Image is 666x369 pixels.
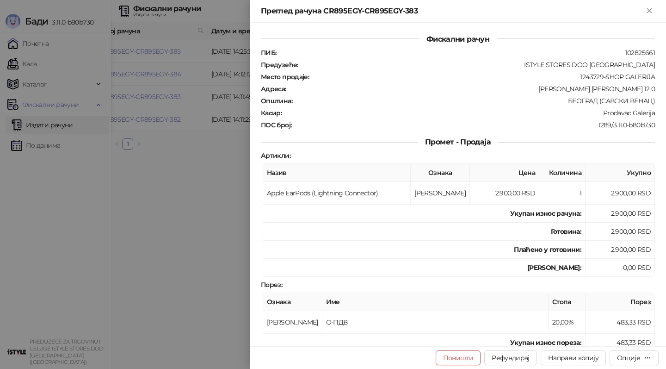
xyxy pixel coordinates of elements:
[610,350,659,365] button: Опције
[586,311,655,334] td: 483,33 RSD
[418,138,498,146] span: Промет - Продаја
[322,293,549,311] th: Име
[261,151,290,160] strong: Артикли :
[293,97,656,105] div: БЕОГРАД (САВСКИ ВЕНАЦ)
[261,109,282,117] strong: Касир :
[261,73,309,81] strong: Место продаје :
[277,49,656,57] div: 102825661
[261,97,292,105] strong: Општина :
[549,293,586,311] th: Стопа
[586,259,655,277] td: 0,00 RSD
[539,182,586,205] td: 1
[510,338,581,347] strong: Укупан износ пореза:
[484,350,537,365] button: Рефундирај
[549,311,586,334] td: 20,00%
[539,164,586,182] th: Количина
[419,35,497,44] span: Фискални рачун
[527,263,581,272] strong: [PERSON_NAME]:
[261,6,644,17] div: Преглед рачуна CR895EGY-CR895EGY-383
[310,73,656,81] div: 1243729-SHOP GALERIJA
[644,6,655,17] button: Close
[261,281,282,289] strong: Порез :
[322,311,549,334] td: О-ПДВ
[411,182,470,205] td: [PERSON_NAME]
[292,121,656,129] div: 1289/3.11.0-b80b730
[470,164,539,182] th: Цена
[263,293,322,311] th: Ознака
[514,245,581,254] strong: Плаћено у готовини:
[261,61,298,69] strong: Предузеће :
[261,85,286,93] strong: Адреса :
[436,350,481,365] button: Поништи
[586,223,655,241] td: 2.900,00 RSD
[586,293,655,311] th: Порез
[261,121,291,129] strong: ПОС број :
[283,109,656,117] div: Prodavac Galerija
[299,61,656,69] div: ISTYLE STORES DOO [GEOGRAPHIC_DATA]
[411,164,470,182] th: Ознака
[586,205,655,223] td: 2.900,00 RSD
[586,241,655,259] td: 2.900,00 RSD
[263,164,411,182] th: Назив
[548,354,598,362] span: Направи копију
[586,164,655,182] th: Укупно
[551,227,581,236] strong: Готовина :
[261,49,276,57] strong: ПИБ :
[586,334,655,352] td: 483,33 RSD
[263,182,411,205] td: Apple EarPods (Lightning Connector)
[617,354,640,362] div: Опције
[287,85,656,93] div: [PERSON_NAME] [PERSON_NAME] 12 0
[510,209,581,218] strong: Укупан износ рачуна :
[470,182,539,205] td: 2.900,00 RSD
[586,182,655,205] td: 2.900,00 RSD
[541,350,606,365] button: Направи копију
[263,311,322,334] td: [PERSON_NAME]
